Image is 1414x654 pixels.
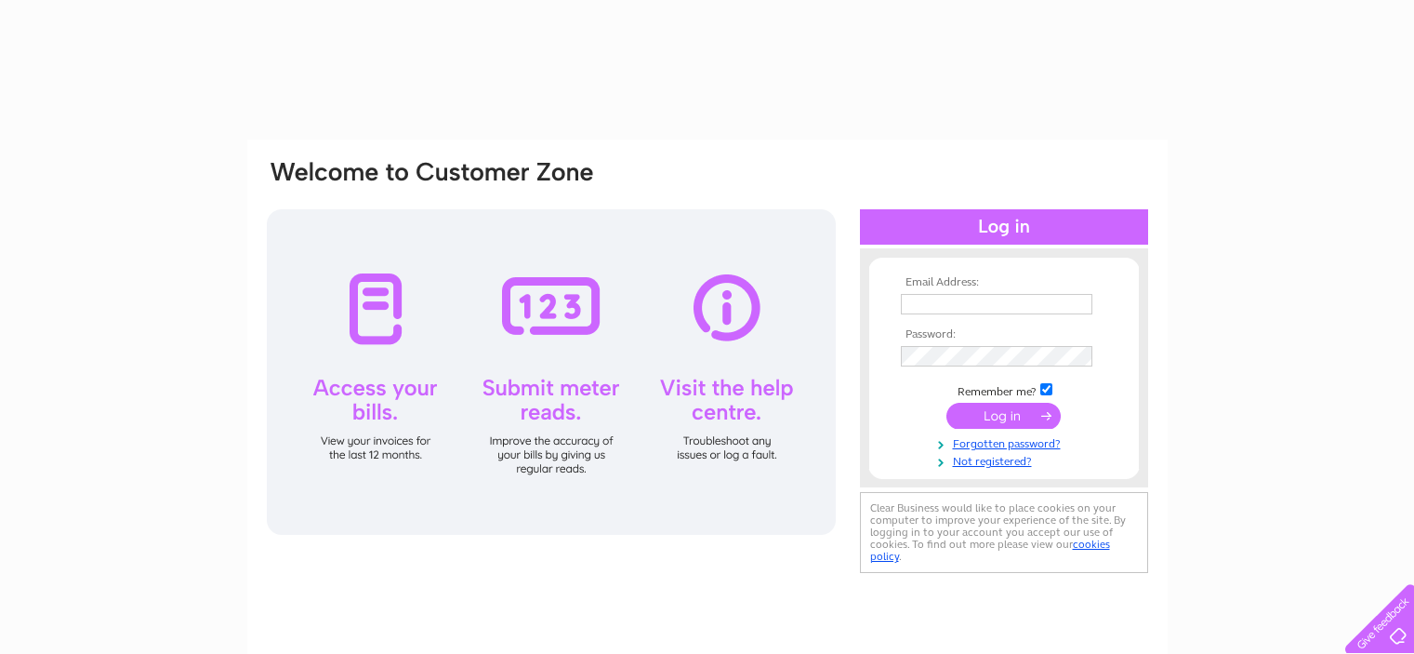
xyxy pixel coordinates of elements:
input: Submit [946,403,1061,429]
a: cookies policy [870,538,1110,563]
th: Email Address: [896,276,1112,289]
a: Not registered? [901,451,1112,469]
th: Password: [896,328,1112,341]
td: Remember me? [896,380,1112,399]
div: Clear Business would like to place cookies on your computer to improve your experience of the sit... [860,492,1148,573]
a: Forgotten password? [901,434,1112,451]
